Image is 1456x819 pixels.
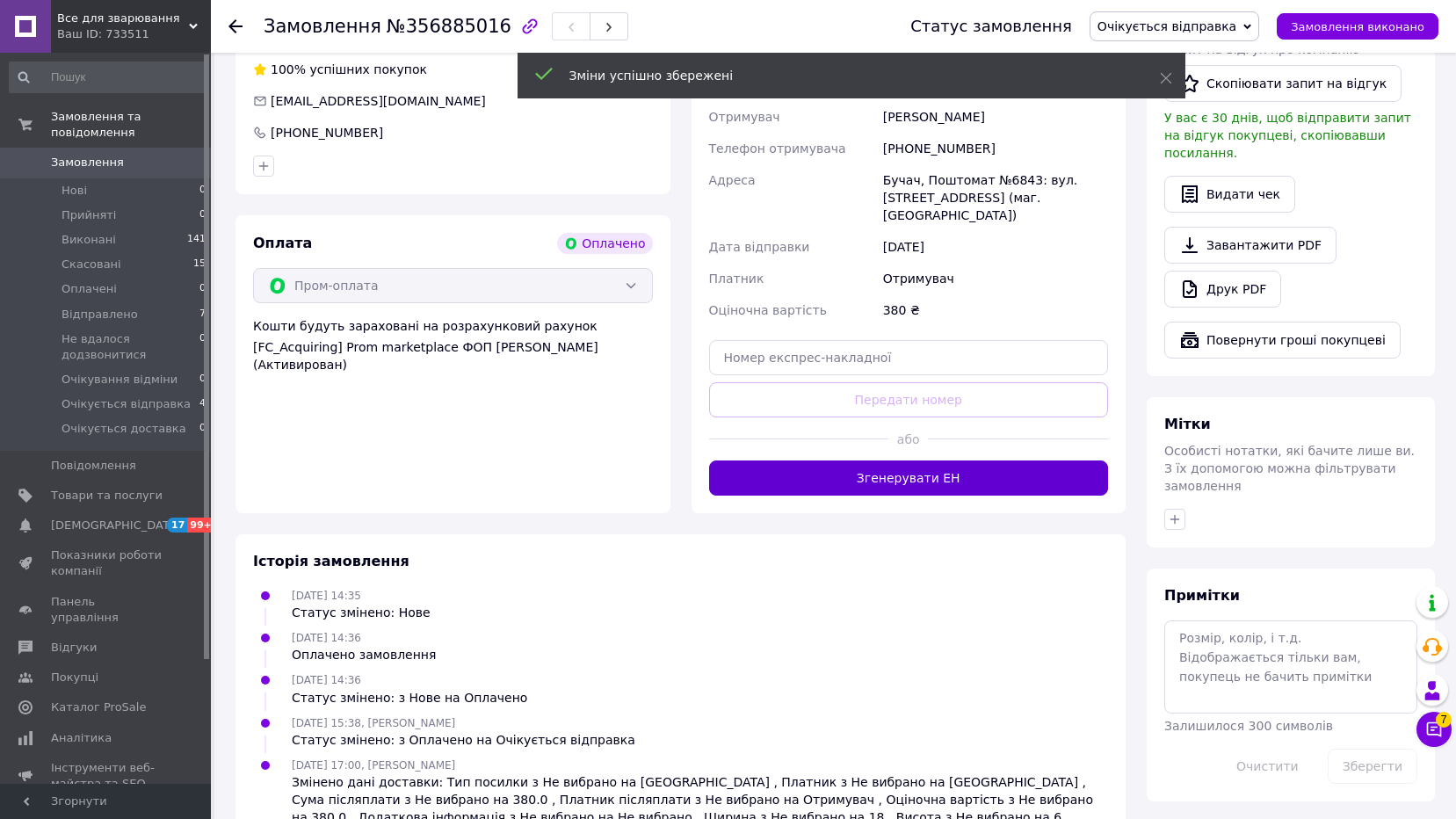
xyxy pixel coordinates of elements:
[709,173,756,187] span: Адреса
[253,317,653,373] div: Кошти будуть зараховані на розрахунковий рахунок
[557,233,652,254] div: Оплачено
[292,689,527,707] div: Статус змінено: з Нове на Оплачено
[62,281,117,297] span: Оплачені
[910,18,1072,35] div: Статус замовлення
[57,11,189,26] span: Все для зварювання
[1164,416,1211,432] span: Мітки
[62,257,121,272] span: Скасовані
[269,124,385,141] div: [PHONE_NUMBER]
[51,109,211,141] span: Замовлення та повідомлення
[193,257,206,272] span: 15
[9,62,207,93] input: Пошук
[1164,322,1401,359] button: Повернути гроші покупцеві
[1164,111,1411,160] span: У вас є 30 днів, щоб відправити запит на відгук покупцеві, скопіювавши посилання.
[62,207,116,223] span: Прийняті
[292,590,361,602] span: [DATE] 14:35
[62,372,177,388] span: Очікування відміни
[253,338,653,373] div: [FC_Acquiring] Prom marketplace ФОП [PERSON_NAME] (Активирован)
[51,488,163,504] span: Товари та послуги
[292,604,431,621] div: Статус змінено: Нове
[709,110,780,124] span: Отримувач
[709,141,846,156] span: Телефон отримувача
[199,396,206,412] span: 4
[253,553,409,569] span: Історія замовлення
[199,207,206,223] span: 0
[709,460,1109,496] button: Згенерувати ЕН
[1164,587,1240,604] span: Примітки
[387,16,511,37] span: №356885016
[253,235,312,251] span: Оплата
[1164,444,1415,493] span: Особисті нотатки, які бачите лише ви. З їх допомогою можна фільтрувати замовлення
[51,640,97,656] span: Відгуки
[880,133,1112,164] div: [PHONE_NUMBER]
[1164,227,1336,264] a: Завантажити PDF
[1436,712,1452,728] span: 7
[199,281,206,297] span: 0
[199,331,206,363] span: 0
[62,396,191,412] span: Очікується відправка
[57,26,211,42] div: Ваш ID: 733511
[271,94,486,108] span: [EMAIL_ADDRESS][DOMAIN_NAME]
[880,164,1112,231] div: Бучач, Поштомат №6843: вул. [STREET_ADDRESS] (маг. [GEOGRAPHIC_DATA])
[1164,271,1281,308] a: Друк PDF
[709,303,827,317] span: Оціночна вартість
[709,272,764,286] span: Платник
[167,518,187,533] span: 17
[292,731,635,749] div: Статус змінено: з Оплачено на Очікується відправка
[1291,20,1424,33] span: Замовлення виконано
[292,717,455,729] span: [DATE] 15:38, [PERSON_NAME]
[199,183,206,199] span: 0
[880,101,1112,133] div: [PERSON_NAME]
[880,263,1112,294] div: Отримувач
[51,547,163,579] span: Показники роботи компанії
[199,421,206,437] span: 0
[271,62,306,76] span: 100%
[709,340,1109,375] input: Номер експрес-накладної
[292,674,361,686] span: [DATE] 14:36
[199,307,206,323] span: 7
[264,16,381,37] span: Замовлення
[51,518,181,533] span: [DEMOGRAPHIC_DATA]
[51,760,163,792] span: Інструменти веб-майстра та SEO
[1416,712,1452,747] button: Чат з покупцем7
[880,231,1112,263] div: [DATE]
[1097,19,1236,33] span: Очікується відправка
[1164,176,1295,213] button: Видати чек
[62,307,138,323] span: Відправлено
[62,232,116,248] span: Виконані
[292,646,436,663] div: Оплачено замовлення
[569,67,1116,84] div: Зміни успішно збережені
[1277,13,1438,40] button: Замовлення виконано
[199,372,206,388] span: 0
[62,183,87,199] span: Нові
[709,240,810,254] span: Дата відправки
[228,18,243,35] div: Повернутися назад
[253,61,427,78] div: успішних покупок
[62,421,186,437] span: Очікується доставка
[1164,65,1402,102] button: Скопіювати запит на відгук
[888,431,928,448] span: або
[292,632,361,644] span: [DATE] 14:36
[51,670,98,685] span: Покупці
[51,699,146,715] span: Каталог ProSale
[51,594,163,626] span: Панель управління
[292,759,455,772] span: [DATE] 17:00, [PERSON_NAME]
[187,518,216,533] span: 99+
[880,294,1112,326] div: 380 ₴
[187,232,206,248] span: 141
[62,331,199,363] span: Не вдалося додзвонитися
[51,730,112,746] span: Аналітика
[51,458,136,474] span: Повідомлення
[51,155,124,170] span: Замовлення
[1164,719,1333,733] span: Залишилося 300 символів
